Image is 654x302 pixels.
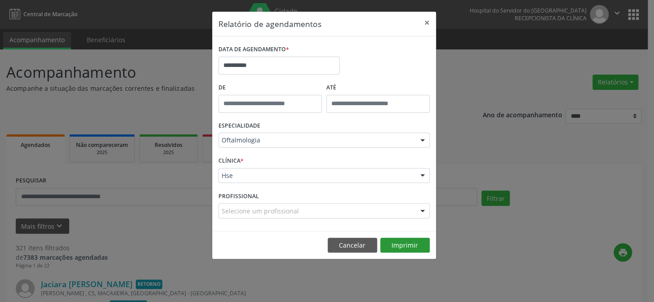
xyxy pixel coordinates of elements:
label: De [218,81,322,95]
label: CLÍNICA [218,154,244,168]
label: ESPECIALIDADE [218,119,260,133]
span: Selecione um profissional [222,206,299,216]
label: PROFISSIONAL [218,189,259,203]
label: ATÉ [326,81,430,95]
span: Hse [222,171,411,180]
span: Oftalmologia [222,136,411,145]
button: Imprimir [380,238,430,253]
button: Close [418,12,436,34]
button: Cancelar [328,238,377,253]
label: DATA DE AGENDAMENTO [218,43,289,57]
h5: Relatório de agendamentos [218,18,321,30]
